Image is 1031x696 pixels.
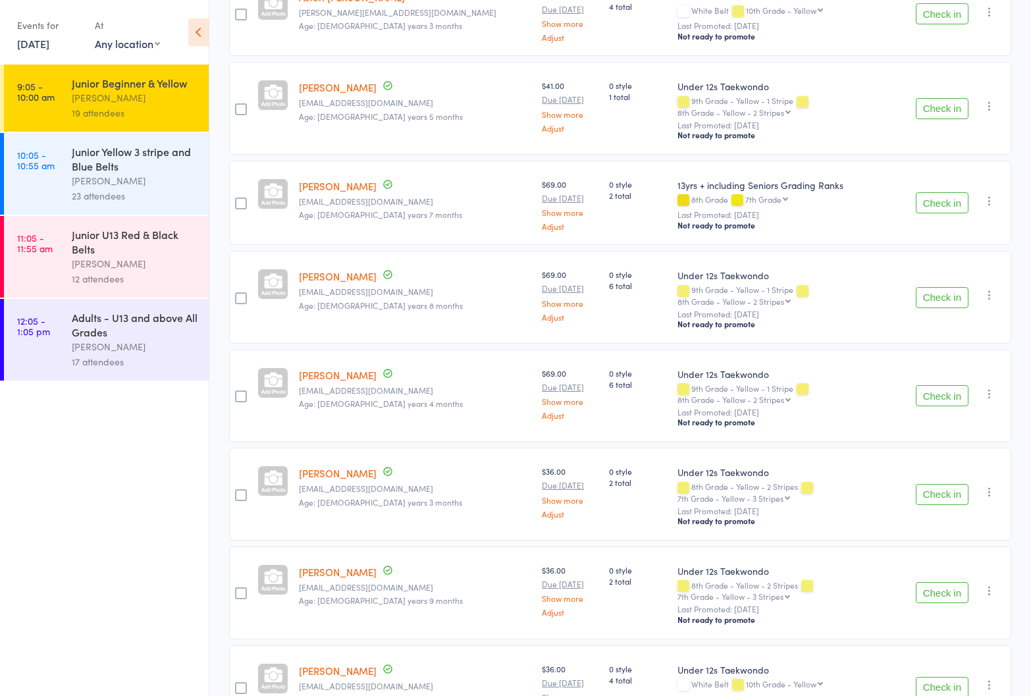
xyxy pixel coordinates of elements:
[677,297,784,306] div: 8th Grade - Yellow - 2 Stripes
[299,111,463,122] span: Age: [DEMOGRAPHIC_DATA] years 5 months
[677,592,783,601] div: 7th Grade - Yellow - 3 Stripes
[677,80,905,93] div: Under 12s Taekwondo
[299,287,531,296] small: jlam123.7@gmail.com
[677,6,905,17] div: White Belt
[17,81,55,102] time: 9:05 - 10:00 am
[299,98,531,107] small: brentusaurus@gmail.com
[299,300,463,311] span: Age: [DEMOGRAPHIC_DATA] years 8 months
[677,220,905,230] div: Not ready to promote
[72,144,198,173] div: Junior Yellow 3 stripe and Blue Belts
[609,1,667,12] span: 4 total
[609,269,667,280] span: 0 style
[542,110,598,119] a: Show more
[609,367,667,379] span: 0 style
[916,98,968,119] button: Check in
[542,284,598,293] small: Due [DATE]
[677,408,905,417] small: Last Promoted: [DATE]
[609,674,667,685] span: 4 total
[609,379,667,390] span: 6 total
[609,178,667,190] span: 0 style
[609,190,667,201] span: 2 total
[542,124,598,132] a: Adjust
[17,232,53,254] time: 11:05 - 11:55 am
[542,19,598,28] a: Show more
[677,680,905,691] div: White Belt
[677,96,905,116] div: 9th Grade - Yellow - 1 Stripe
[677,466,905,479] div: Under 12s Taekwondo
[677,417,905,427] div: Not ready to promote
[72,188,198,203] div: 23 attendees
[299,386,531,395] small: jlam123.7@gmail.com
[542,80,598,132] div: $41.00
[542,208,598,217] a: Show more
[542,510,598,518] a: Adjust
[299,197,531,206] small: brentusaurus@gmail.com
[299,179,377,193] a: [PERSON_NAME]
[916,192,968,213] button: Check in
[542,594,598,602] a: Show more
[677,130,905,140] div: Not ready to promote
[299,565,377,579] a: [PERSON_NAME]
[609,576,667,587] span: 2 total
[542,269,598,321] div: $69.00
[72,76,198,90] div: Junior Beginner & Yellow
[542,5,598,14] small: Due [DATE]
[677,516,905,526] div: Not ready to promote
[299,583,531,592] small: Rajveer1001@gmail.com
[4,299,209,381] a: 12:05 -1:05 pmAdults - U13 and above All Grades[PERSON_NAME]17 attendees
[677,604,905,614] small: Last Promoted: [DATE]
[609,280,667,291] span: 6 total
[677,309,905,319] small: Last Promoted: [DATE]
[916,385,968,406] button: Check in
[17,315,50,336] time: 12:05 - 1:05 pm
[746,680,816,688] div: 10th Grade - Yellow
[17,149,55,171] time: 10:05 - 10:55 am
[677,178,905,192] div: 13yrs + including Seniors Grading Ranks
[4,65,209,132] a: 9:05 -10:00 amJunior Beginner & Yellow[PERSON_NAME]19 attendees
[299,8,531,17] small: vivian.jzliang@gmail.com
[609,80,667,91] span: 0 style
[677,564,905,577] div: Under 12s Taekwondo
[299,682,531,691] small: Smiles2am@gmail.com
[542,564,598,616] div: $36.00
[299,484,531,493] small: Rajveer1001@gmail.com
[609,564,667,576] span: 0 style
[72,310,198,339] div: Adults - U13 and above All Grades
[916,484,968,505] button: Check in
[746,6,816,14] div: 10th Grade - Yellow
[72,354,198,369] div: 17 attendees
[299,398,463,409] span: Age: [DEMOGRAPHIC_DATA] years 4 months
[677,269,905,282] div: Under 12s Taekwondo
[677,108,784,117] div: 8th Grade - Yellow - 2 Stripes
[916,3,968,24] button: Check in
[4,216,209,298] a: 11:05 -11:55 amJunior U13 Red & Black Belts[PERSON_NAME]12 attendees
[542,496,598,504] a: Show more
[17,36,49,51] a: [DATE]
[677,614,905,625] div: Not ready to promote
[542,608,598,616] a: Adjust
[299,209,462,220] span: Age: [DEMOGRAPHIC_DATA] years 7 months
[299,269,377,283] a: [PERSON_NAME]
[542,481,598,490] small: Due [DATE]
[542,299,598,308] a: Show more
[299,368,377,382] a: [PERSON_NAME]
[299,80,377,94] a: [PERSON_NAME]
[72,227,198,256] div: Junior U13 Red & Black Belts
[677,21,905,30] small: Last Promoted: [DATE]
[542,397,598,406] a: Show more
[72,105,198,120] div: 19 attendees
[677,384,905,404] div: 9th Grade - Yellow - 1 Stripe
[542,367,598,419] div: $69.00
[542,33,598,41] a: Adjust
[299,466,377,480] a: [PERSON_NAME]
[542,579,598,589] small: Due [DATE]
[677,367,905,381] div: Under 12s Taekwondo
[677,319,905,329] div: Not ready to promote
[677,210,905,219] small: Last Promoted: [DATE]
[609,663,667,674] span: 0 style
[4,133,209,215] a: 10:05 -10:55 amJunior Yellow 3 stripe and Blue Belts[PERSON_NAME]23 attendees
[677,506,905,516] small: Last Promoted: [DATE]
[677,395,784,404] div: 8th Grade - Yellow - 2 Stripes
[72,173,198,188] div: [PERSON_NAME]
[95,36,160,51] div: Any location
